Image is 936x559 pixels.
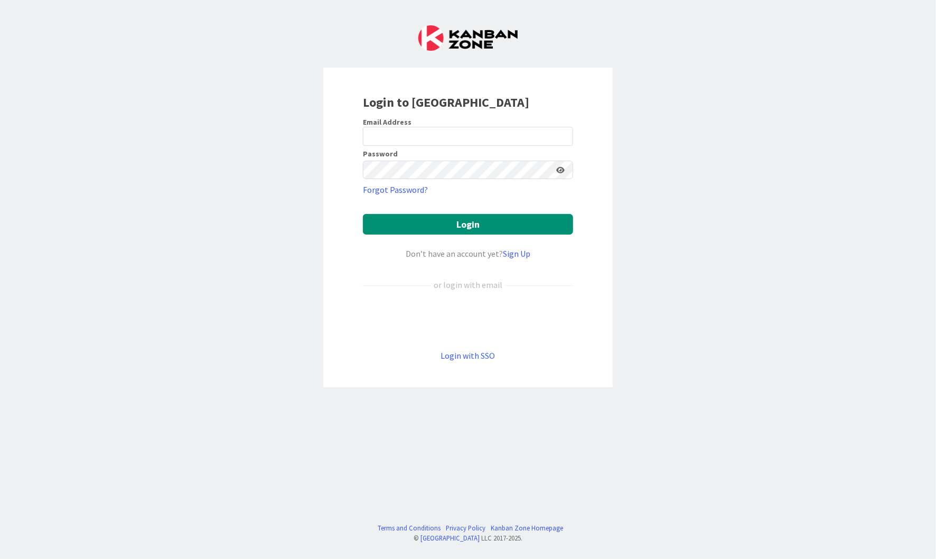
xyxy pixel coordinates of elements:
label: Email Address [363,117,411,127]
img: Kanban Zone [418,25,518,51]
a: Privacy Policy [446,523,486,533]
div: © LLC 2017- 2025 . [373,533,564,543]
div: or login with email [431,278,505,291]
button: Login [363,214,573,235]
a: Sign Up [503,248,530,259]
a: Login with SSO [441,350,495,361]
keeper-lock: Open Keeper Popup [555,130,568,143]
b: Login to [GEOGRAPHIC_DATA] [363,94,529,110]
a: Forgot Password? [363,183,428,196]
a: Terms and Conditions [378,523,441,533]
div: Don’t have an account yet? [363,247,573,260]
a: [GEOGRAPHIC_DATA] [420,534,480,542]
iframe: Sign in with Google Button [358,309,578,332]
label: Password [363,150,398,157]
a: Kanban Zone Homepage [491,523,564,533]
